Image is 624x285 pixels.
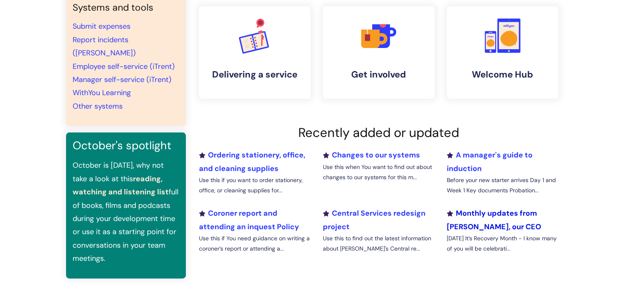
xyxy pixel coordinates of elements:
h4: Get involved [329,69,428,80]
h3: October's spotlight [73,139,179,152]
a: Central Services redesign project [322,208,425,231]
a: Changes to our systems [322,150,420,160]
p: Use this when You want to find out about changes to our systems for this m... [322,162,434,182]
a: Welcome Hub [447,6,558,99]
a: Monthly updates from [PERSON_NAME], our CEO [446,208,541,231]
h4: Systems and tools [73,2,179,14]
p: Use this if you want to order stationery, office, or cleaning supplies for... [199,175,311,196]
a: A manager's guide to induction [446,150,532,173]
p: October is [DATE], why not take a look at this full of books, films and podcasts during your deve... [73,159,179,265]
a: Ordering stationery, office, and cleaning supplies [199,150,305,173]
a: Employee self-service (iTrent) [73,62,175,71]
a: Other systems [73,101,123,111]
h4: Delivering a service [206,69,304,80]
a: Manager self-service (iTrent) [73,75,171,84]
h2: Recently added or updated [199,125,558,140]
p: Use this if You need guidance on writing a coroner’s report or attending a... [199,233,311,254]
p: Before your new starter arrives Day 1 and Week 1 Key documents Probation... [446,175,558,196]
h4: Welcome Hub [453,69,552,80]
a: Coroner report and attending an inquest Policy [199,208,299,231]
a: Get involved [323,6,434,99]
p: [DATE] It’s Recovery Month - I know many of you will be celebrati... [446,233,558,254]
a: Submit expenses [73,21,130,31]
a: Delivering a service [199,6,311,99]
p: Use this to find out the latest information about [PERSON_NAME]'s Central re... [322,233,434,254]
a: WithYou Learning [73,88,131,98]
a: Report incidents ([PERSON_NAME]) [73,35,136,58]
